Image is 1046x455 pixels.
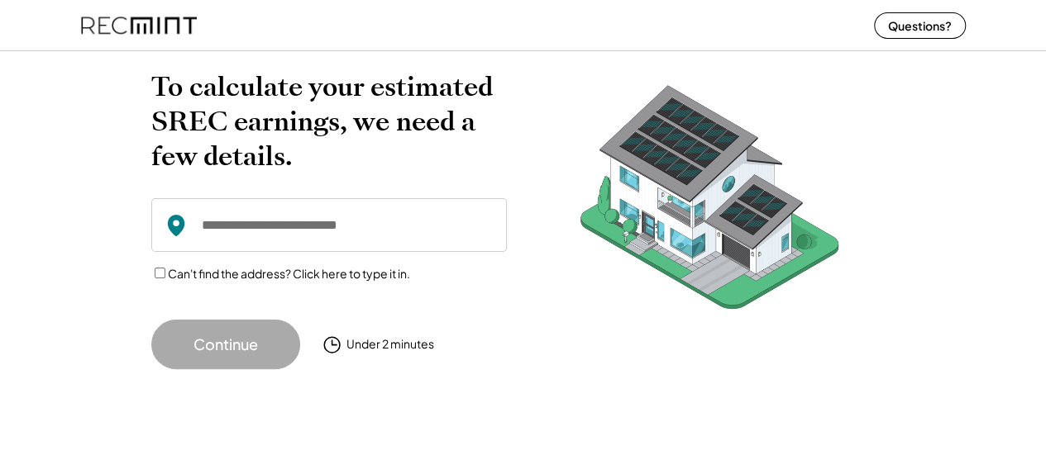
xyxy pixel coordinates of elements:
label: Can't find the address? Click here to type it in. [168,266,410,281]
img: recmint-logotype%403x%20%281%29.jpeg [81,3,197,47]
button: Continue [151,320,300,369]
div: Under 2 minutes [346,336,434,353]
h2: To calculate your estimated SREC earnings, we need a few details. [151,69,507,173]
button: Questions? [874,12,966,39]
img: RecMintArtboard%207.png [548,69,871,334]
